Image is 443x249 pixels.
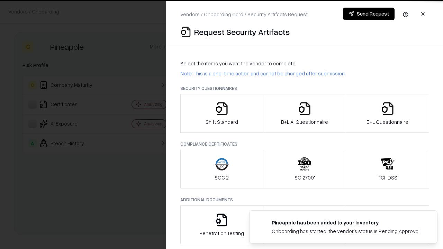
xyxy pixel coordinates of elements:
[258,219,266,227] img: pineappleenergy.com
[272,219,421,226] div: Pineapple has been added to your inventory
[378,174,397,181] p: PCI-DSS
[180,141,429,147] p: Compliance Certificates
[343,8,395,20] button: Send Request
[263,205,346,244] button: Privacy Policy
[180,197,429,203] p: Additional Documents
[199,230,244,237] p: Penetration Testing
[180,205,263,244] button: Penetration Testing
[215,174,229,181] p: SOC 2
[272,228,421,235] div: Onboarding has started, the vendor's status is Pending Approval.
[263,94,346,133] button: B+L AI Questionnaire
[281,118,328,126] p: B+L AI Questionnaire
[206,118,238,126] p: Shift Standard
[346,205,429,244] button: Data Processing Agreement
[180,70,429,77] p: Note: This is a one-time action and cannot be changed after submission.
[180,85,429,91] p: Security Questionnaires
[180,60,429,67] p: Select the items you want the vendor to complete:
[346,150,429,188] button: PCI-DSS
[263,150,346,188] button: ISO 27001
[180,94,263,133] button: Shift Standard
[367,118,408,126] p: B+L Questionnaire
[194,26,290,37] p: Request Security Artifacts
[180,11,308,18] p: Vendors / Onboarding Card / Security Artifacts Request
[346,94,429,133] button: B+L Questionnaire
[180,150,263,188] button: SOC 2
[293,174,316,181] p: ISO 27001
